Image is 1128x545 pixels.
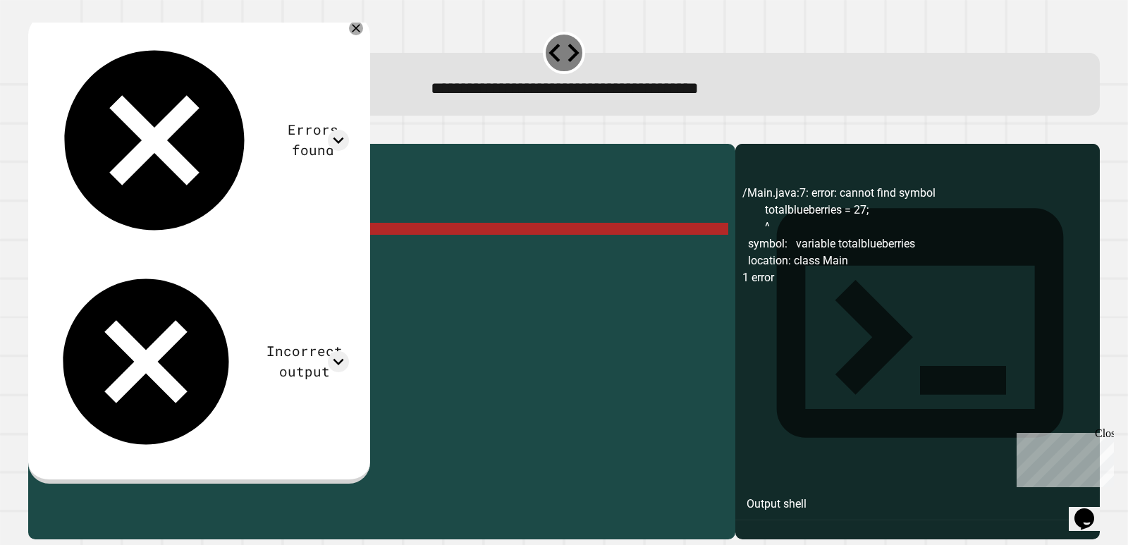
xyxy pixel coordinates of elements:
iframe: chat widget [1011,427,1114,487]
div: Incorrect output [260,341,349,382]
iframe: chat widget [1069,489,1114,531]
div: Errors found [276,120,349,161]
div: Chat with us now!Close [6,6,97,90]
div: /Main.java:7: error: cannot find symbol totalblueberries = 27; ^ symbol: variable totalblueberrie... [742,185,1093,539]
